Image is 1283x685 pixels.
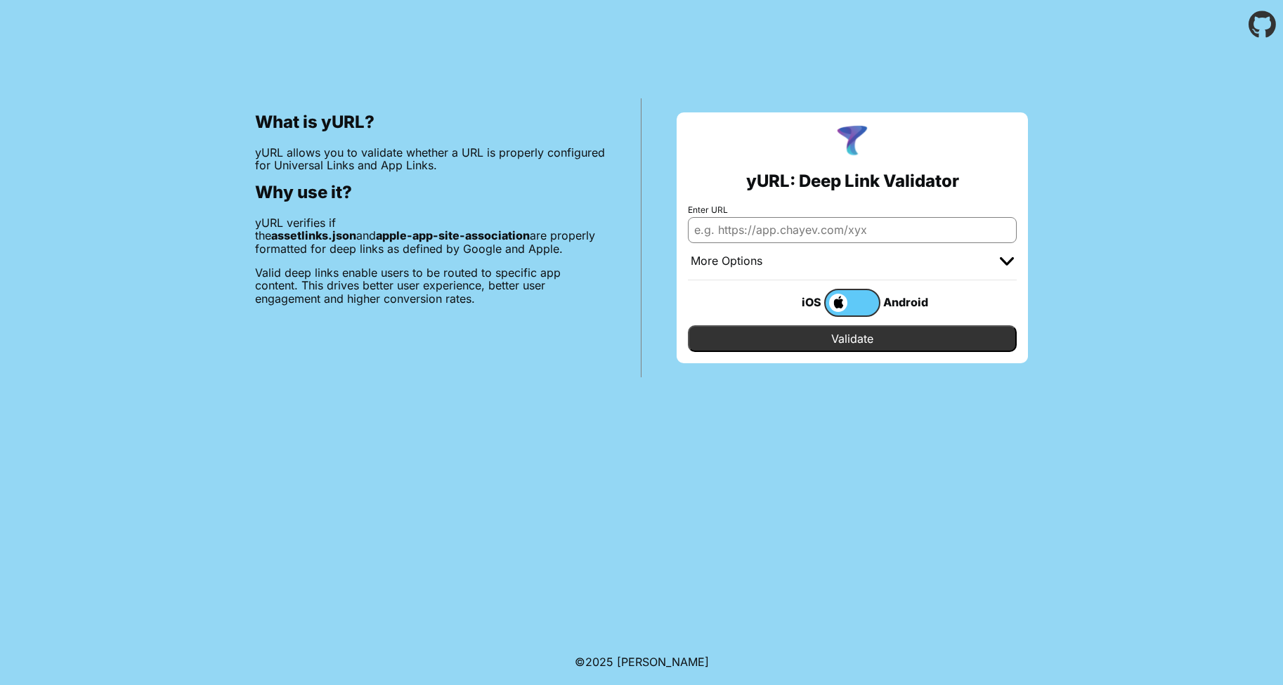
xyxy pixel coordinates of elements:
p: yURL verifies if the and are properly formatted for deep links as defined by Google and Apple. [255,216,606,255]
input: Validate [688,325,1017,352]
div: iOS [768,293,824,311]
h2: Why use it? [255,183,606,202]
p: Valid deep links enable users to be routed to specific app content. This drives better user exper... [255,266,606,305]
footer: © [575,639,709,685]
input: e.g. https://app.chayev.com/xyx [688,217,1017,242]
img: chevron [1000,257,1014,266]
div: Android [880,293,937,311]
div: More Options [691,254,762,268]
label: Enter URL [688,205,1017,215]
a: Michael Ibragimchayev's Personal Site [617,655,709,669]
span: 2025 [585,655,613,669]
b: apple-app-site-association [376,228,530,242]
h2: yURL: Deep Link Validator [746,171,959,191]
h2: What is yURL? [255,112,606,132]
p: yURL allows you to validate whether a URL is properly configured for Universal Links and App Links. [255,146,606,172]
b: assetlinks.json [271,228,356,242]
img: yURL Logo [834,124,871,160]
